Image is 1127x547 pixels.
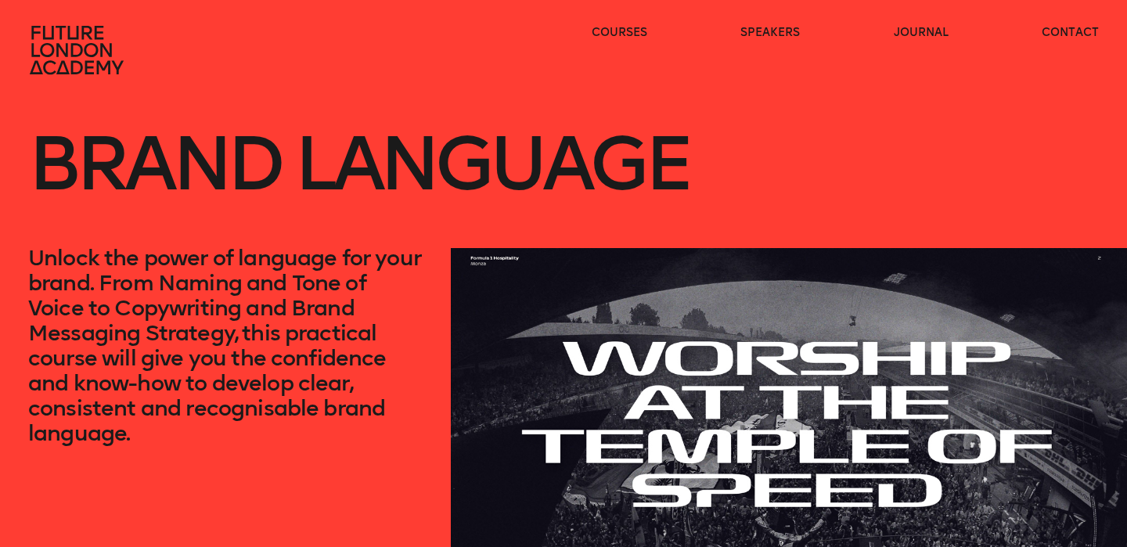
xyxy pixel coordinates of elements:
a: journal [894,25,949,41]
p: Unlock the power of language for your brand. From Naming and Tone of Voice to Copywriting and Bra... [28,246,423,446]
a: contact [1042,25,1099,41]
a: speakers [740,25,800,41]
h1: Brand Language [28,79,689,248]
a: courses [592,25,647,41]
